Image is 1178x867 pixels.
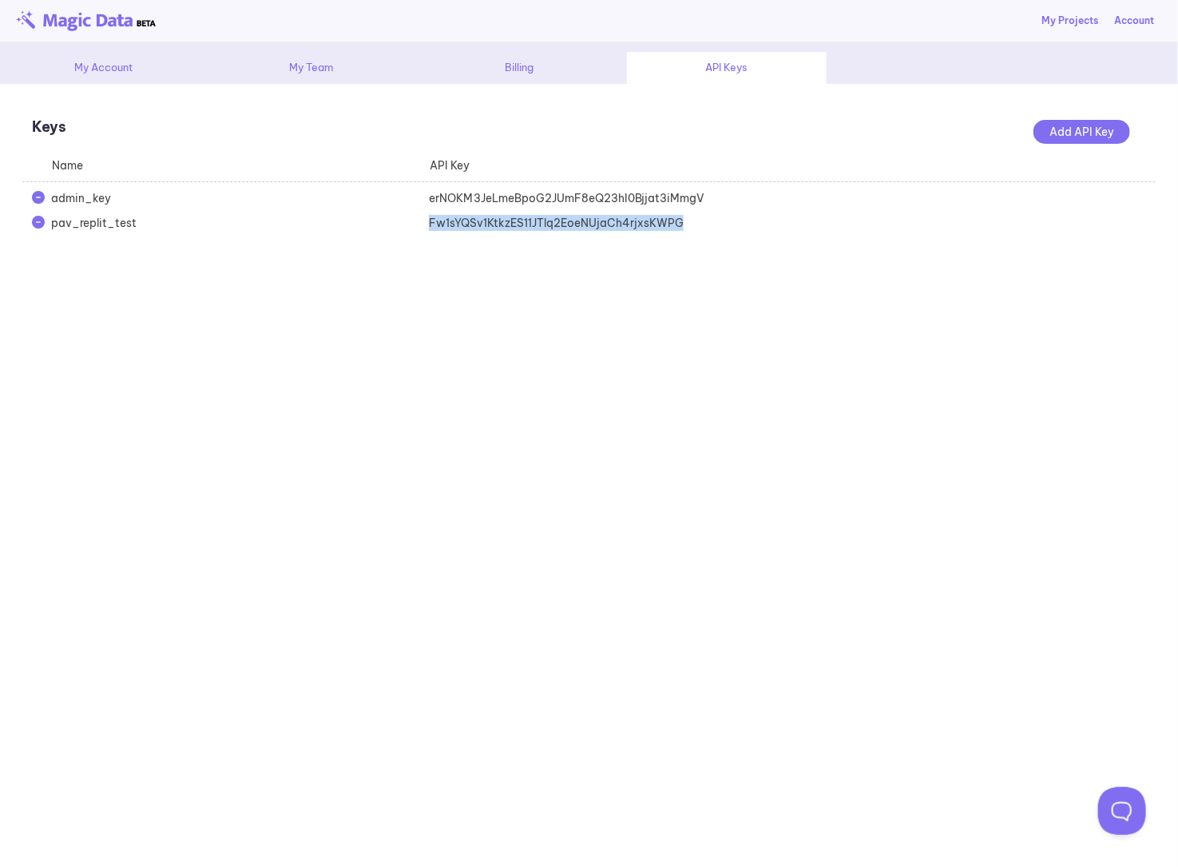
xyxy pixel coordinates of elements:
[42,215,419,231] div: pav_replit_test
[1098,787,1146,835] iframe: Toggle Customer Support
[4,52,204,84] div: My Account
[1033,120,1130,144] div: Add API Key
[16,10,156,31] img: beta-logo.png
[1041,14,1098,28] a: My Projects
[22,157,400,173] div: Name
[419,52,619,84] div: Billing
[627,52,827,84] div: API Keys
[1114,14,1154,28] div: Account
[419,190,797,206] div: erNOKM3JeLmeBpoG2JUmF8eQ23hI0Bjjat3iMmgV
[400,157,778,173] div: API Key
[32,116,1146,137] p: Keys
[212,52,411,84] div: My Team
[419,215,797,231] div: Fw1sYQSv1KtkzES11JTlq2EoeNUjaCh4rjxsKWPG
[42,190,419,206] div: admin_key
